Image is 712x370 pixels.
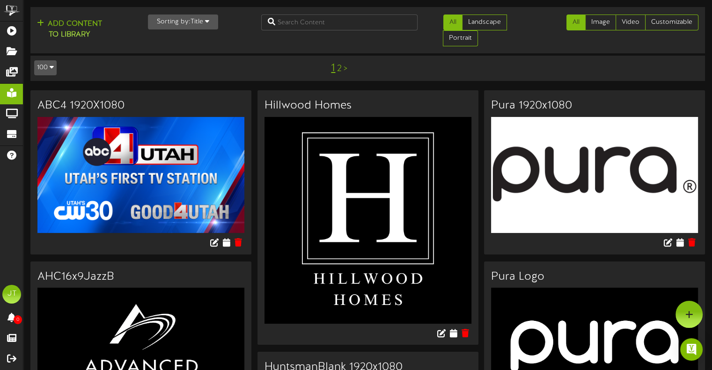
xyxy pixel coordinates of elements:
[34,18,105,41] button: Add Contentto Library
[2,285,21,304] div: JT
[566,15,586,30] a: All
[264,117,471,324] img: f14a4ae9-71d4-49e2-b383-42eefa70cc69.png
[443,15,462,30] a: All
[645,15,698,30] a: Customizable
[331,62,335,74] a: 1
[37,117,244,233] img: 9586cbaf-59e0-4a4a-a3df-1e79bae059c5.png
[37,271,244,283] h3: AHC16x9JazzB
[344,64,347,74] a: >
[616,15,646,30] a: Video
[680,338,703,361] div: Open Intercom Messenger
[491,271,698,283] h3: Pura Logo
[443,30,478,46] a: Portrait
[148,15,218,29] button: Sorting by:Title
[14,315,22,324] span: 0
[491,117,698,233] img: d4590fa9-0c52-4d8e-acf8-c644c4a456fb.png
[337,64,342,74] a: 2
[585,15,616,30] a: Image
[491,100,698,112] h3: Pura 1920x1080
[462,15,507,30] a: Landscape
[37,100,244,112] h3: ABC4 1920X1080
[264,100,471,112] h3: Hillwood Homes
[261,15,418,30] input: Search Content
[34,60,57,75] button: 100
